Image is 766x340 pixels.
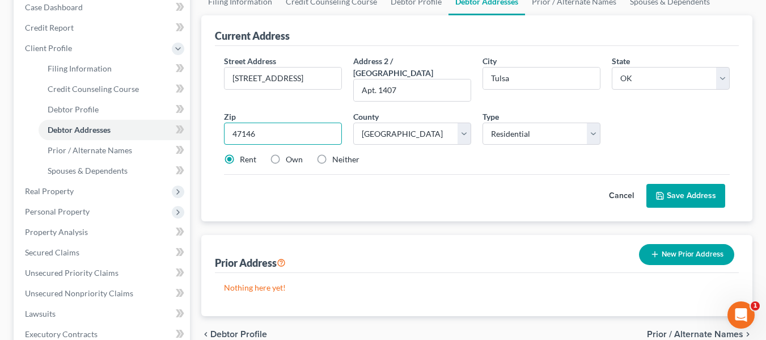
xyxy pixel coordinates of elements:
span: Credit Report [25,23,74,32]
label: Own [286,154,303,165]
input: Enter city... [483,68,600,89]
span: Debtor Addresses [48,125,111,135]
a: Lawsuits [16,304,190,324]
input: XXXXX [224,123,342,145]
a: Debtor Profile [39,99,190,120]
div: Prior Address [215,256,286,270]
i: chevron_left [201,330,210,339]
span: Secured Claims [25,247,79,257]
span: Debtor Profile [48,104,99,114]
span: Real Property [25,186,74,196]
a: Unsecured Priority Claims [16,263,190,283]
span: Street Address [224,56,276,66]
a: Credit Report [16,18,190,38]
input: -- [354,79,471,101]
span: Case Dashboard [25,2,83,12]
a: Spouses & Dependents [39,161,190,181]
span: Filing Information [48,64,112,73]
p: Nothing here yet! [224,282,730,293]
button: Prior / Alternate Names chevron_right [647,330,752,339]
a: Debtor Addresses [39,120,190,140]
label: Rent [240,154,256,165]
a: Prior / Alternate Names [39,140,190,161]
span: Lawsuits [25,309,56,318]
label: Address 2 / [GEOGRAPHIC_DATA] [353,55,471,79]
button: New Prior Address [639,244,734,265]
span: Property Analysis [25,227,88,237]
input: Enter street address [225,68,341,89]
label: Type [483,111,499,123]
button: Save Address [646,184,725,208]
span: Unsecured Priority Claims [25,268,119,278]
span: Executory Contracts [25,329,98,339]
button: Cancel [596,184,646,207]
span: Unsecured Nonpriority Claims [25,288,133,298]
button: chevron_left Debtor Profile [201,330,267,339]
label: Neither [332,154,359,165]
span: Personal Property [25,207,90,216]
span: Debtor Profile [210,330,267,339]
span: State [612,56,630,66]
span: Prior / Alternate Names [647,330,743,339]
a: Property Analysis [16,222,190,242]
span: Spouses & Dependents [48,166,128,175]
div: Current Address [215,29,290,43]
span: County [353,112,379,121]
a: Secured Claims [16,242,190,263]
span: Prior / Alternate Names [48,145,132,155]
i: chevron_right [743,330,752,339]
span: Credit Counseling Course [48,84,139,94]
a: Unsecured Nonpriority Claims [16,283,190,304]
span: Zip [224,112,236,121]
span: Client Profile [25,43,72,53]
a: Filing Information [39,58,190,79]
span: City [483,56,497,66]
iframe: Intercom live chat [727,301,755,329]
span: 1 [751,301,760,310]
a: Credit Counseling Course [39,79,190,99]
